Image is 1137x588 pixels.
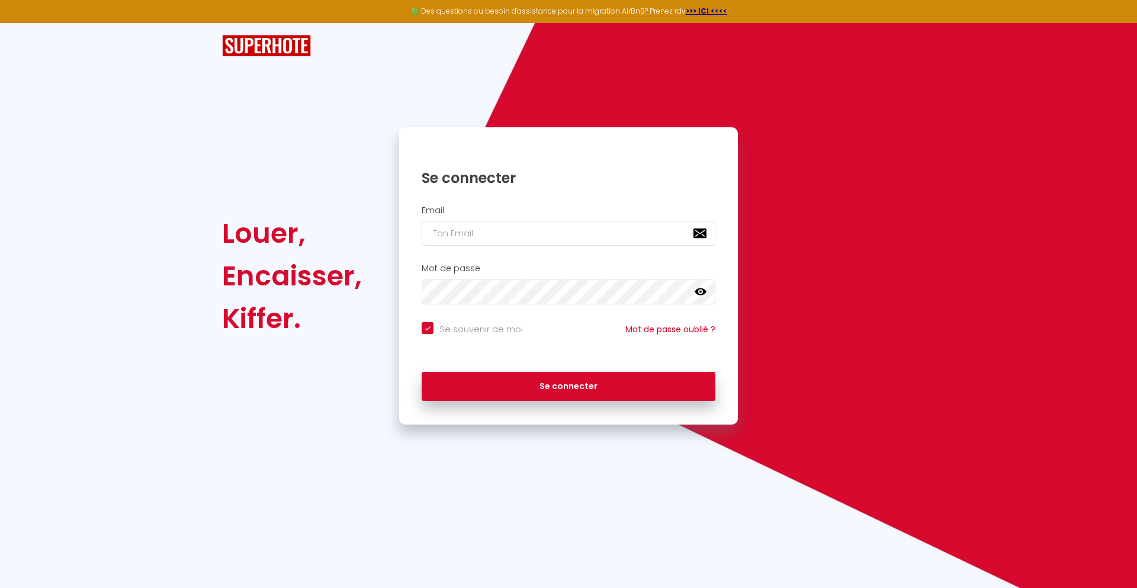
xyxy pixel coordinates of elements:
h2: Email [422,205,715,216]
div: Encaisser, [222,255,362,297]
h2: Mot de passe [422,264,715,274]
div: Louer, [222,212,362,255]
img: SuperHote logo [222,35,311,57]
a: >>> ICI <<<< [686,6,727,16]
h1: Se connecter [422,169,715,187]
input: Ton Email [422,221,715,246]
div: Kiffer. [222,297,362,340]
button: Se connecter [422,372,715,401]
a: Mot de passe oublié ? [625,323,715,335]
